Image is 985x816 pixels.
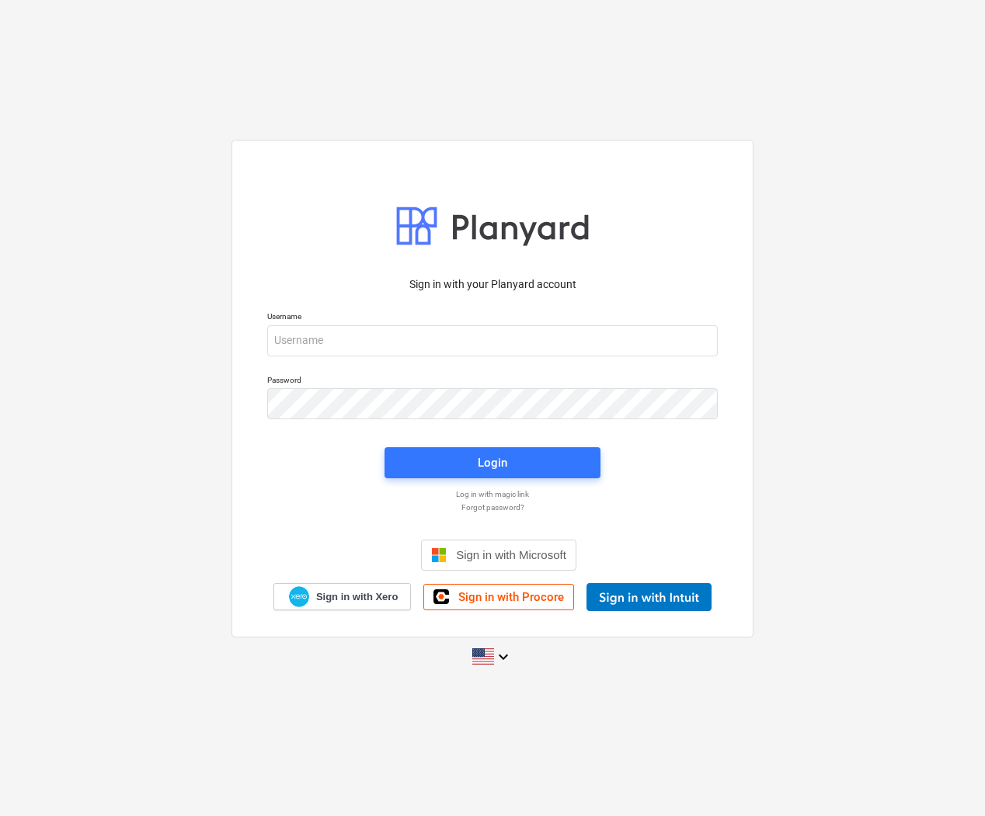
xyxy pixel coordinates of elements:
span: Sign in with Microsoft [456,548,566,561]
a: Sign in with Procore [423,584,574,610]
a: Forgot password? [259,502,726,512]
div: Login [478,453,507,473]
button: Login [385,447,600,478]
span: Sign in with Procore [458,590,564,604]
img: Xero logo [289,586,309,607]
a: Sign in with Xero [273,583,412,610]
i: keyboard_arrow_down [494,648,513,666]
input: Username [267,325,718,356]
p: Username [267,311,718,325]
a: Log in with magic link [259,489,726,499]
img: Microsoft logo [431,547,447,563]
span: Sign in with Xero [316,590,398,604]
p: Password [267,375,718,388]
p: Sign in with your Planyard account [267,276,718,293]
